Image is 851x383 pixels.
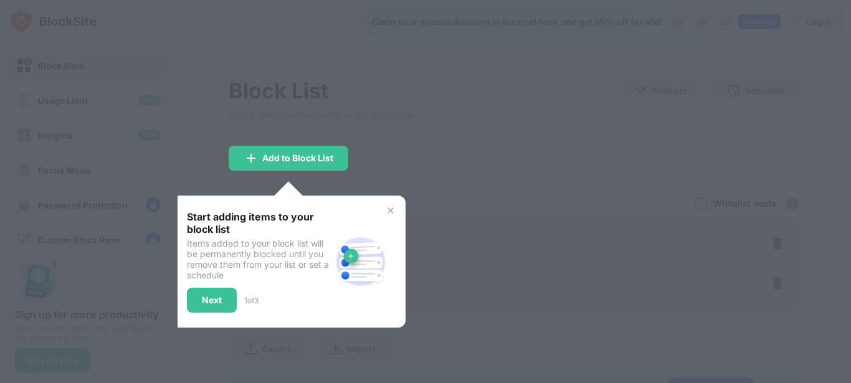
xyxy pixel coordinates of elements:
div: Items added to your block list will be permanently blocked until you remove them from your list o... [187,238,331,280]
img: block-site.svg [331,232,391,291]
div: 1 of 3 [244,296,259,305]
div: Next [202,295,222,305]
img: x-button.svg [386,206,396,215]
div: Start adding items to your block list [187,210,331,235]
div: Add to Block List [262,153,333,163]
